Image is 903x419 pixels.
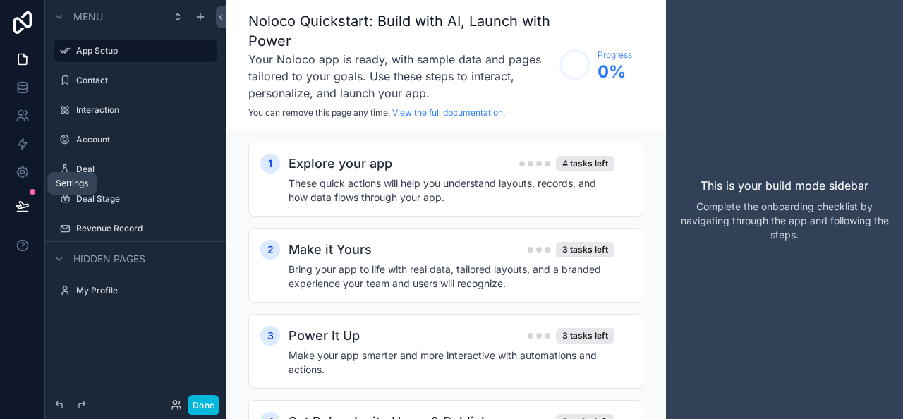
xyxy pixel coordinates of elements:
[73,10,103,24] span: Menu
[76,104,209,116] label: Interaction
[392,107,505,118] a: View the full documentation.
[248,107,390,118] span: You can remove this page any time.
[677,200,892,242] p: Complete the onboarding checklist by navigating through the app and following the steps.
[248,51,552,102] h3: Your Noloco app is ready, with sample data and pages tailored to your goals. Use these steps to i...
[701,177,868,194] p: This is your build mode sidebar
[248,11,552,51] h1: Noloco Quickstart: Build with AI, Launch with Power
[598,61,632,83] span: 0 %
[76,75,209,86] label: Contact
[56,178,88,189] div: Settings
[73,252,145,266] span: Hidden pages
[76,45,209,56] label: App Setup
[76,134,209,145] label: Account
[76,193,209,205] label: Deal Stage
[188,395,219,415] button: Done
[76,223,209,234] label: Revenue Record
[76,285,209,296] label: My Profile
[76,164,209,175] label: Deal
[598,49,632,61] span: Progress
